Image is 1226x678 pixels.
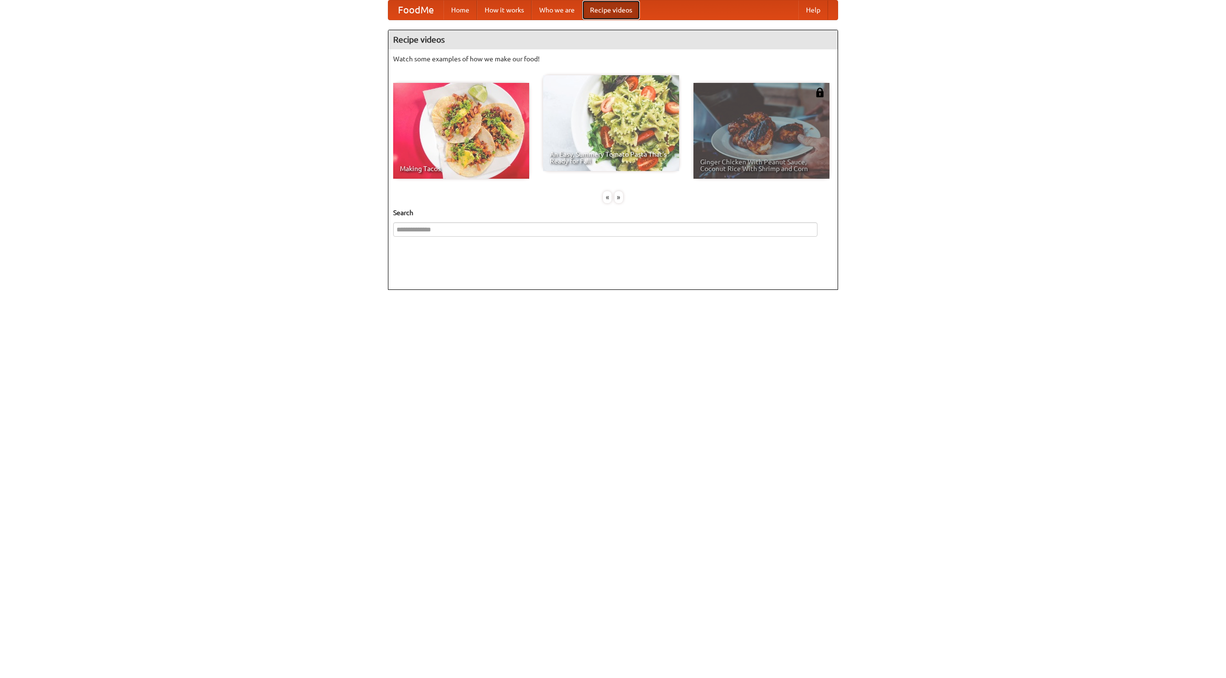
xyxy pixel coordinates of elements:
a: An Easy, Summery Tomato Pasta That's Ready for Fall [543,75,679,171]
a: How it works [477,0,532,20]
a: Recipe videos [582,0,640,20]
a: Who we are [532,0,582,20]
img: 483408.png [815,88,825,97]
div: « [603,191,612,203]
span: An Easy, Summery Tomato Pasta That's Ready for Fall [550,151,672,164]
div: » [614,191,623,203]
h4: Recipe videos [388,30,838,49]
p: Watch some examples of how we make our food! [393,54,833,64]
a: Help [798,0,828,20]
span: Making Tacos [400,165,522,172]
h5: Search [393,208,833,218]
a: Making Tacos [393,83,529,179]
a: Home [443,0,477,20]
a: FoodMe [388,0,443,20]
